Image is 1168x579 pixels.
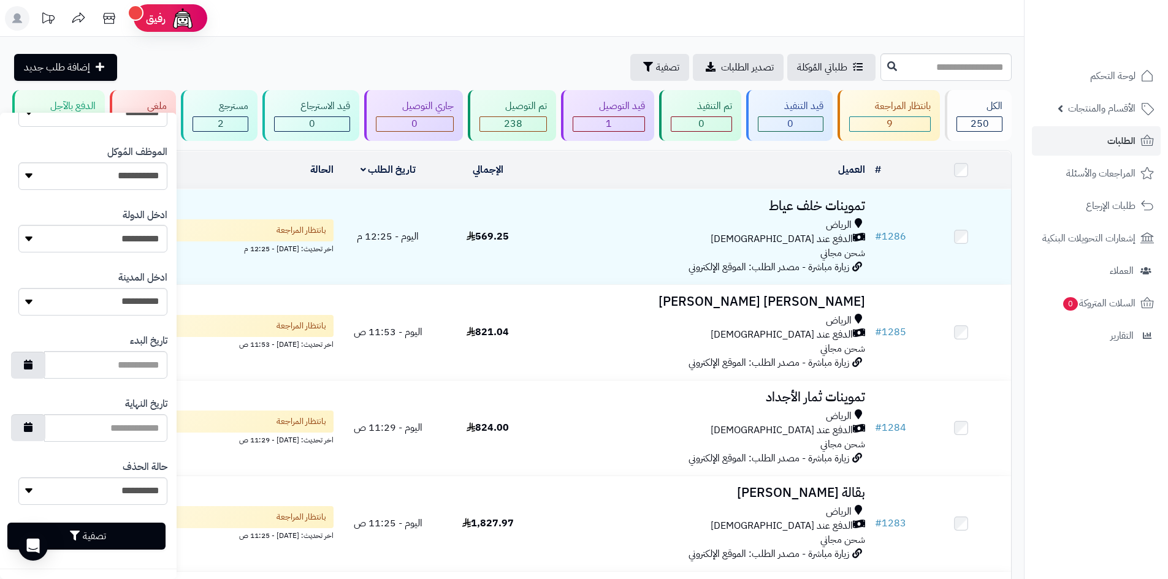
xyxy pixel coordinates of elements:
[875,162,881,177] a: #
[875,229,882,244] span: #
[121,99,167,113] div: ملغي
[467,229,509,244] span: 569.25
[1062,295,1136,312] span: السلات المتروكة
[130,334,167,348] label: تاريخ البدء
[277,415,326,428] span: بانتظار المراجعة
[787,116,793,131] span: 0
[473,162,503,177] a: الإجمالي
[820,341,865,356] span: شحن مجاني
[277,224,326,237] span: بانتظار المراجعة
[310,162,334,177] a: الحالة
[361,162,416,177] a: تاريخ الطلب
[711,232,853,246] span: الدفع عند [DEMOGRAPHIC_DATA]
[277,511,326,523] span: بانتظار المراجعة
[125,397,167,411] label: تاريخ النهاية
[107,145,167,159] label: الموظف المُوكل
[1042,230,1136,247] span: إشعارات التحويلات البنكية
[14,54,117,81] a: إضافة طلب جديد
[275,117,349,131] div: 0
[721,60,774,75] span: تصدير الطلبات
[1032,289,1161,318] a: السلات المتروكة0
[1032,191,1161,221] a: طلبات الإرجاع
[354,420,422,435] span: اليوم - 11:29 ص
[887,116,893,131] span: 9
[689,355,849,370] span: زيارة مباشرة - مصدر الطلب: الموقع الإلكتروني
[362,90,465,141] a: جاري التوصيل 0
[693,54,784,81] a: تصدير الطلبات
[107,90,179,141] a: ملغي 0
[123,460,167,474] label: حالة الحذف
[411,116,418,131] span: 0
[1086,197,1136,214] span: طلبات الإرجاع
[543,486,865,500] h3: بقالة [PERSON_NAME]
[875,420,906,435] a: #1284
[193,99,248,113] div: مسترجع
[1107,132,1136,149] span: الطلبات
[18,531,48,561] div: Open Intercom Messenger
[606,116,612,131] span: 1
[1032,256,1161,286] a: العملاء
[1032,126,1161,156] a: الطلبات
[850,117,931,131] div: 9
[826,314,852,328] span: الرياض
[479,99,548,113] div: تم التوصيل
[1032,61,1161,91] a: لوحة التحكم
[1063,297,1078,311] span: 0
[354,325,422,339] span: اليوم - 11:53 ص
[32,6,63,34] a: تحديثات المنصة
[1110,262,1134,279] span: العملاء
[820,437,865,452] span: شحن مجاني
[480,117,547,131] div: 238
[573,117,644,131] div: 1
[462,516,514,531] span: 1,827.97
[971,116,989,131] span: 250
[797,60,847,75] span: طلباتي المُوكلة
[277,320,326,332] span: بانتظار المراجعة
[178,90,260,141] a: مسترجع 2
[309,116,315,131] span: 0
[1090,67,1136,85] span: لوحة التحكم
[123,208,167,222] label: ادخل الدولة
[875,516,906,531] a: #1283
[875,325,882,339] span: #
[376,117,453,131] div: 0
[689,451,849,466] span: زيارة مباشرة - مصدر الطلب: الموقع الإلكتروني
[1032,321,1161,350] a: التقارير
[118,271,167,285] label: ادخل المدينة
[787,54,876,81] a: طلباتي المُوكلة
[689,260,849,274] span: زيارة مباشرة - مصدر الطلب: الموقع الإلكتروني
[838,162,865,177] a: العميل
[758,99,823,113] div: قيد التنفيذ
[671,117,731,131] div: 0
[835,90,943,141] a: بانتظار المراجعة 9
[849,99,931,113] div: بانتظار المراجعة
[573,99,645,113] div: قيد التوصيل
[1066,165,1136,182] span: المراجعات والأسئلة
[260,90,362,141] a: قيد الاسترجاع 0
[543,295,865,309] h3: [PERSON_NAME] [PERSON_NAME]
[1068,100,1136,117] span: الأقسام والمنتجات
[357,229,419,244] span: اليوم - 12:25 م
[170,6,195,31] img: ai-face.png
[826,505,852,519] span: الرياض
[1032,224,1161,253] a: إشعارات التحويلات البنكية
[193,117,248,131] div: 2
[820,246,865,260] span: شحن مجاني
[656,60,679,75] span: تصفية
[671,99,732,113] div: تم التنفيذ
[875,420,882,435] span: #
[758,117,823,131] div: 0
[956,99,1002,113] div: الكل
[24,60,90,75] span: إضافة طلب جديد
[826,218,852,232] span: الرياض
[826,409,852,423] span: الرياض
[1032,159,1161,188] a: المراجعات والأسئلة
[274,99,350,113] div: قيد الاسترجاع
[543,199,865,213] h3: تموينات خلف عياط
[875,516,882,531] span: #
[820,532,865,547] span: شحن مجاني
[942,90,1014,141] a: الكل250
[354,516,422,531] span: اليوم - 11:25 ص
[467,420,509,435] span: 824.00
[744,90,835,141] a: قيد التنفيذ 0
